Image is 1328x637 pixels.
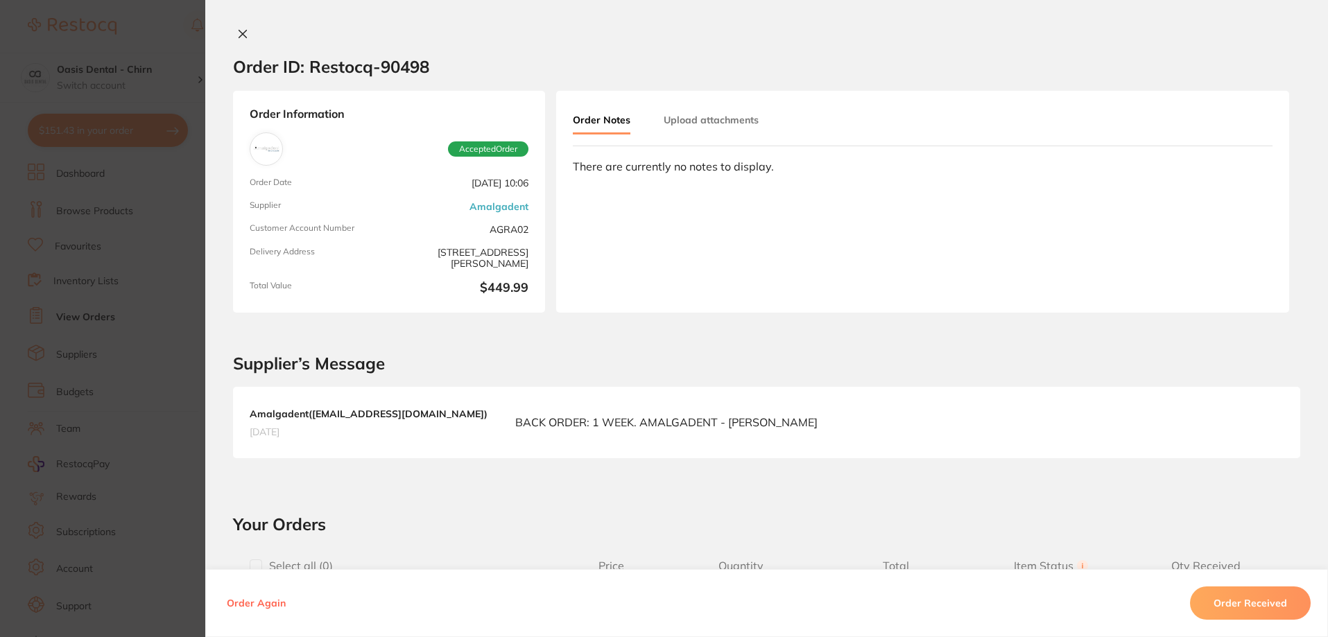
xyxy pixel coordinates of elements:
[664,107,759,132] button: Upload attachments
[395,223,528,235] span: AGRA02
[223,597,290,609] button: Order Again
[663,559,818,573] span: Quantity
[250,426,488,438] span: [DATE]
[250,107,528,121] strong: Order Information
[233,514,1300,534] h2: Your Orders
[395,281,528,296] b: $449.99
[560,559,663,573] span: Price
[573,160,1273,173] div: There are currently no notes to display.
[250,281,383,296] span: Total Value
[253,136,279,162] img: Amalgadent
[233,56,429,77] h2: Order ID: Restocq- 90498
[250,247,383,270] span: Delivery Address
[448,141,528,157] span: Accepted Order
[395,177,528,189] span: [DATE] 10:06
[515,415,818,430] p: BACK ORDER: 1 WEEK. AMALGADENT - [PERSON_NAME]
[250,177,383,189] span: Order Date
[250,200,383,212] span: Supplier
[974,559,1129,573] span: Item Status
[469,201,528,212] a: Amalgadent
[1190,586,1311,620] button: Order Received
[1128,559,1284,573] span: Qty Received
[395,247,528,270] span: [STREET_ADDRESS][PERSON_NAME]
[262,559,333,573] span: Select all ( 0 )
[250,408,488,420] b: Amalgadent ( [EMAIL_ADDRESS][DOMAIN_NAME] )
[250,223,383,235] span: Customer Account Number
[818,559,974,573] span: Total
[573,107,630,134] button: Order Notes
[233,354,1300,374] h2: Supplier’s Message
